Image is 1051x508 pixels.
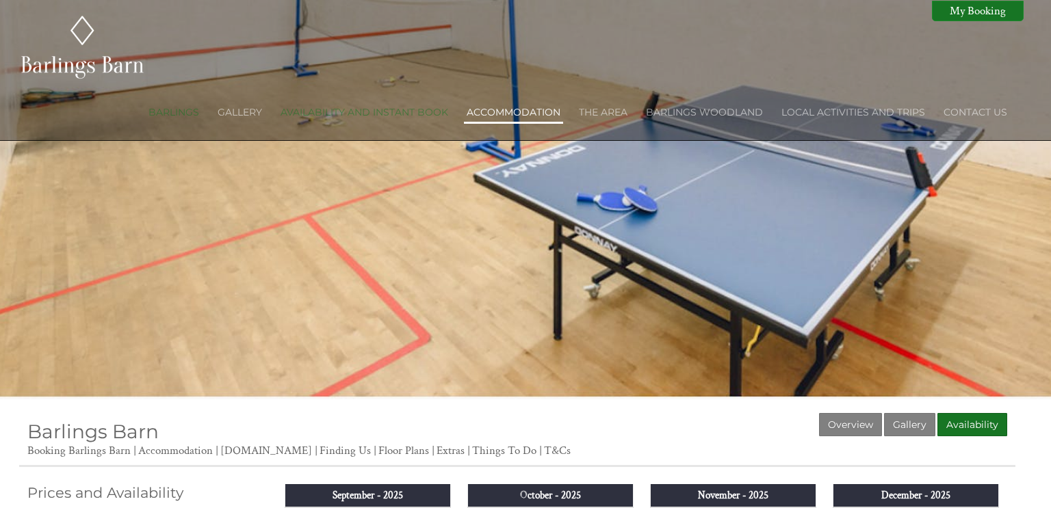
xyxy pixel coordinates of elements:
a: [DOMAIN_NAME] [220,443,312,458]
a: Finding Us [320,443,371,458]
a: Gallery [218,106,262,118]
a: Availability and Instant Book [281,106,448,118]
a: T&Cs [544,443,571,458]
a: Accommodation [138,443,213,458]
th: November - 2025 [651,484,816,507]
a: Floor Plans [378,443,429,458]
a: Prices and Availability [27,484,260,501]
a: Extras [437,443,465,458]
a: Barlings Woodland [646,106,763,118]
a: My Booking [932,1,1024,21]
th: December - 2025 [833,484,999,507]
a: Gallery [884,413,935,436]
a: Local activities and trips [781,106,925,118]
a: Availability [937,413,1007,436]
a: Accommodation [467,106,560,118]
a: Things To Do [472,443,536,458]
th: September - 2025 [285,484,451,507]
a: Barlings Barn [27,420,159,443]
a: Booking Barlings Barn [27,443,131,458]
a: Barlings [148,106,199,118]
img: Barlings Barn [19,14,146,81]
a: The Area [579,106,627,118]
a: Overview [819,413,882,436]
a: Contact Us [944,106,1007,118]
th: October - 2025 [468,484,634,507]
